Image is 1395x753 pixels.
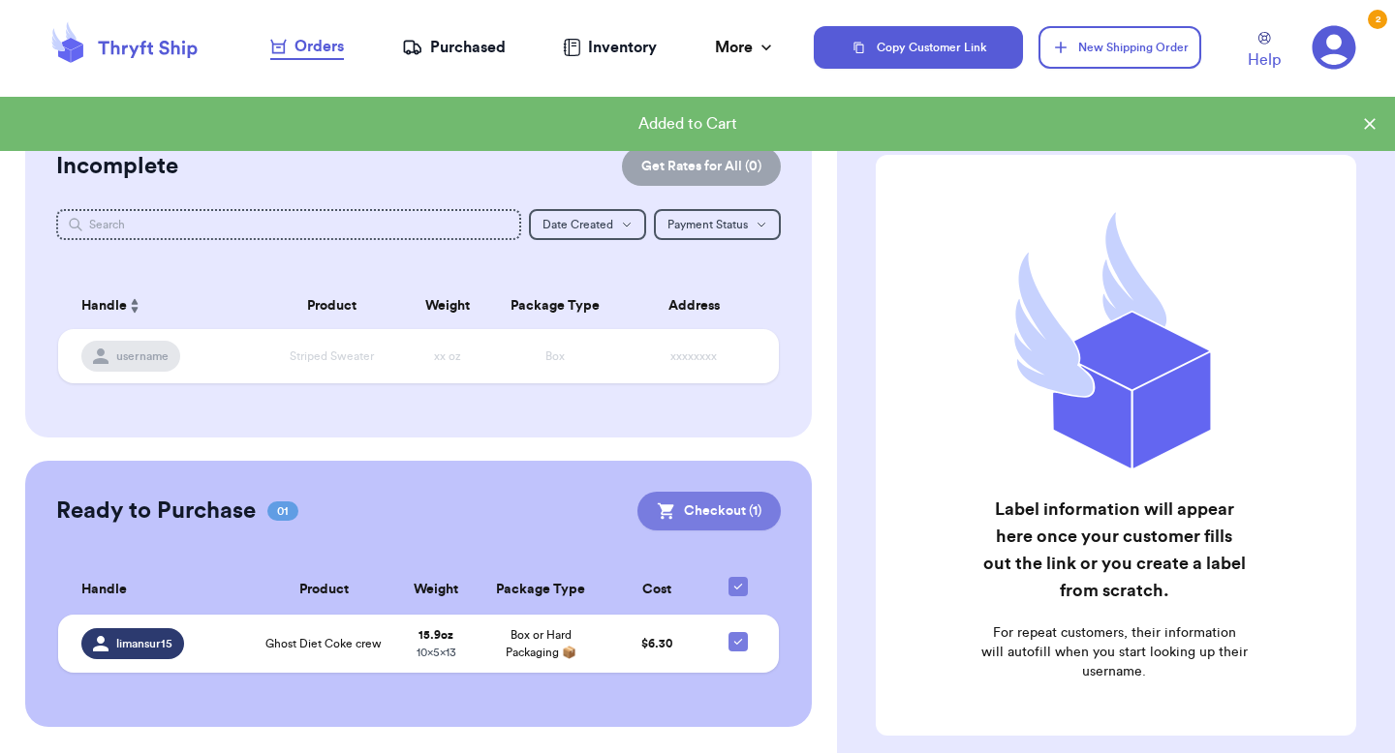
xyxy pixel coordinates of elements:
[418,629,453,641] strong: 15.9 oz
[56,496,256,527] h2: Ready to Purchase
[116,348,169,364] span: username
[715,36,776,59] div: More
[402,36,506,59] a: Purchased
[81,296,127,316] span: Handle
[980,496,1248,604] h2: Label information will appear here once your customer fills out the link or you create a label fr...
[670,350,717,362] span: xxxxxxxx
[254,565,394,615] th: Product
[667,219,748,230] span: Payment Status
[394,565,479,615] th: Weight
[434,350,461,362] span: xx oz
[814,26,1023,69] button: Copy Customer Link
[15,112,1360,136] div: Added to Cart
[490,283,620,329] th: Package Type
[127,294,142,317] button: Sort ascending
[56,151,178,182] h2: Incomplete
[1248,48,1281,72] span: Help
[620,283,779,329] th: Address
[604,565,708,615] th: Cost
[417,647,456,658] span: 10 x 5 x 13
[267,501,298,521] span: 01
[654,209,781,240] button: Payment Status
[542,219,613,230] span: Date Created
[980,623,1248,681] p: For repeat customers, their information will autofill when you start looking up their username.
[265,636,382,651] span: Ghost Diet Coke crew
[478,565,604,615] th: Package Type
[1312,25,1356,70] a: 2
[622,147,781,186] button: Get Rates for All (0)
[404,283,490,329] th: Weight
[506,629,576,658] span: Box or Hard Packaging 📦
[290,350,374,362] span: Striped Sweater
[270,35,344,58] div: Orders
[637,492,781,530] button: Checkout (1)
[56,209,521,240] input: Search
[81,580,127,600] span: Handle
[641,638,672,649] span: $ 6.30
[1038,26,1201,69] button: New Shipping Order
[1368,10,1387,29] div: 2
[1248,32,1281,72] a: Help
[563,36,657,59] a: Inventory
[545,350,565,362] span: Box
[260,283,404,329] th: Product
[529,209,646,240] button: Date Created
[116,636,172,651] span: limansur15
[270,35,344,60] a: Orders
